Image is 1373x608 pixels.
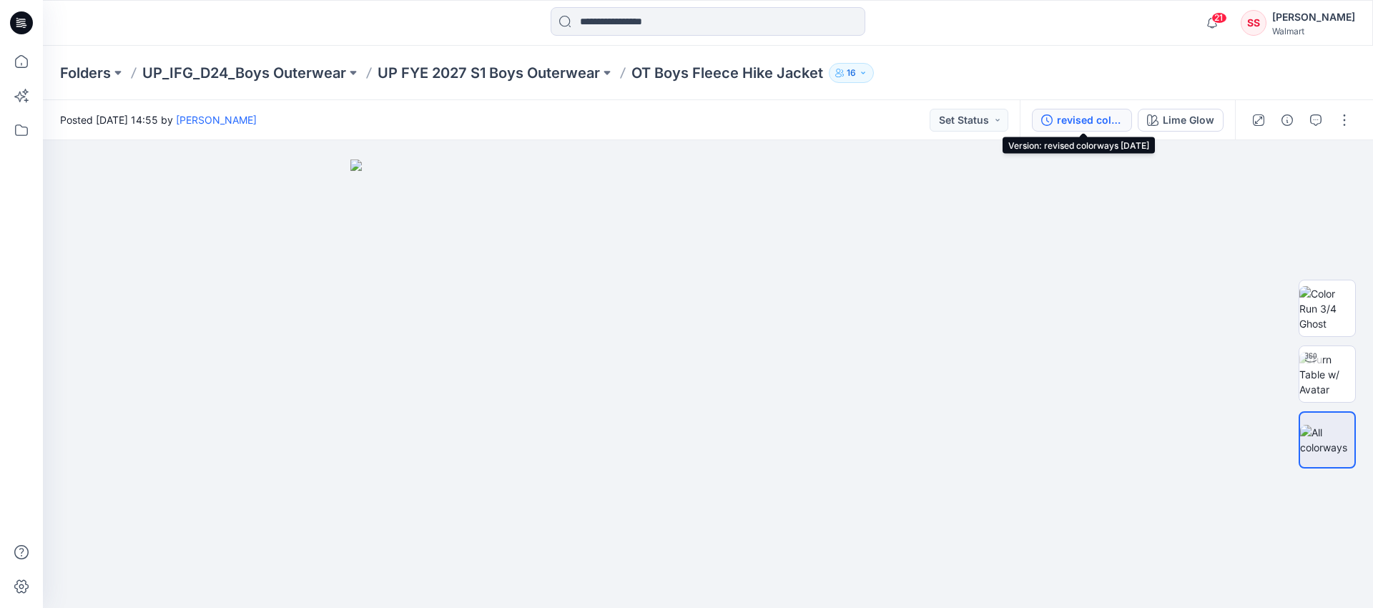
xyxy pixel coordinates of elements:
[1032,109,1132,132] button: revised colorways [DATE]
[1299,286,1355,331] img: Color Run 3/4 Ghost
[1163,112,1214,128] div: Lime Glow
[1299,352,1355,397] img: Turn Table w/ Avatar
[1276,109,1299,132] button: Details
[60,112,257,127] span: Posted [DATE] 14:55 by
[1300,425,1354,455] img: All colorways
[1241,10,1266,36] div: SS
[176,114,257,126] a: [PERSON_NAME]
[350,160,1066,608] img: eyJhbGciOiJIUzI1NiIsImtpZCI6IjAiLCJzbHQiOiJzZXMiLCJ0eXAiOiJKV1QifQ.eyJkYXRhIjp7InR5cGUiOiJzdG9yYW...
[378,63,600,83] a: UP FYE 2027 S1 Boys Outerwear
[1272,9,1355,26] div: [PERSON_NAME]
[1057,112,1123,128] div: revised colorways 08.04.25
[60,63,111,83] a: Folders
[1211,12,1227,24] span: 21
[1272,26,1355,36] div: Walmart
[829,63,874,83] button: 16
[1138,109,1224,132] button: Lime Glow
[142,63,346,83] a: UP_IFG_D24_Boys Outerwear
[631,63,823,83] p: OT Boys Fleece Hike Jacket
[847,65,856,81] p: 16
